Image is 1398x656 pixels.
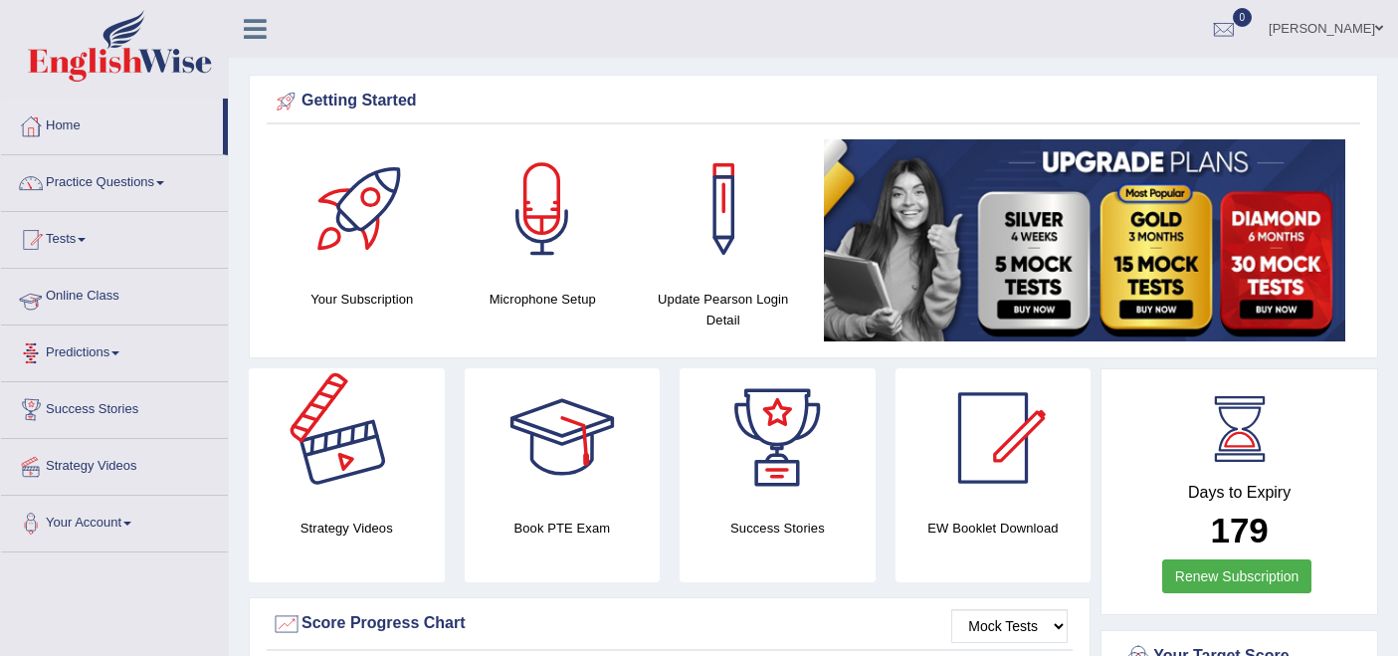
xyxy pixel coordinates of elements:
span: 0 [1233,8,1253,27]
a: Your Account [1,496,228,546]
a: Strategy Videos [1,439,228,489]
h4: Strategy Videos [249,518,445,539]
a: Home [1,99,223,148]
b: 179 [1210,511,1268,549]
h4: EW Booklet Download [896,518,1092,539]
a: Online Class [1,269,228,319]
h4: Your Subscription [282,289,443,310]
div: Getting Started [272,87,1355,116]
div: Score Progress Chart [272,609,1068,639]
a: Renew Subscription [1162,559,1312,593]
h4: Days to Expiry [1123,484,1355,502]
a: Tests [1,212,228,262]
a: Practice Questions [1,155,228,205]
a: Success Stories [1,382,228,432]
h4: Book PTE Exam [465,518,661,539]
a: Predictions [1,326,228,375]
img: small5.jpg [824,139,1346,341]
h4: Microphone Setup [463,289,624,310]
h4: Success Stories [680,518,876,539]
h4: Update Pearson Login Detail [643,289,804,330]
